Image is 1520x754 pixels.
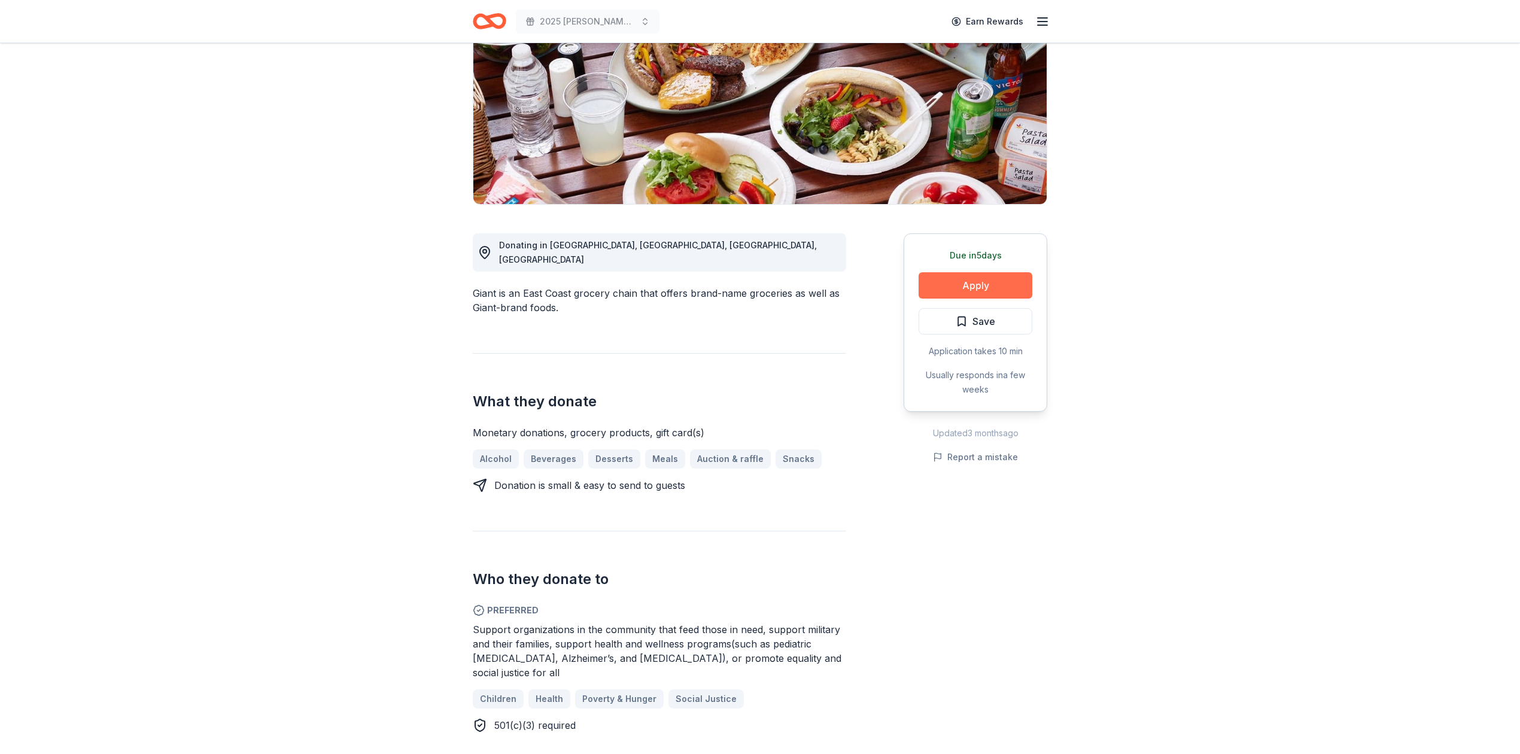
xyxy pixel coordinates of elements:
[645,449,685,469] a: Meals
[919,344,1032,358] div: Application takes 10 min
[494,478,685,492] div: Donation is small & easy to send to guests
[919,308,1032,335] button: Save
[494,719,576,731] span: 501(c)(3) required
[972,314,995,329] span: Save
[473,425,846,440] div: Monetary donations, grocery products, gift card(s)
[540,14,636,29] span: 2025 [PERSON_NAME] auction
[676,692,737,706] span: Social Justice
[536,692,563,706] span: Health
[919,248,1032,263] div: Due in 5 days
[516,10,659,34] button: 2025 [PERSON_NAME] auction
[473,392,846,411] h2: What they donate
[473,286,846,315] div: Giant is an East Coast grocery chain that offers brand-name groceries as well as Giant-brand foods.
[904,426,1047,440] div: Updated 3 months ago
[933,450,1018,464] button: Report a mistake
[944,11,1030,32] a: Earn Rewards
[473,624,841,679] span: Support organizations in the community that feed those in need, support military and their famili...
[919,368,1032,397] div: Usually responds in a few weeks
[528,689,570,709] a: Health
[480,692,516,706] span: Children
[473,570,846,589] h2: Who they donate to
[668,689,744,709] a: Social Justice
[524,449,583,469] a: Beverages
[473,7,506,35] a: Home
[690,449,771,469] a: Auction & raffle
[919,272,1032,299] button: Apply
[473,689,524,709] a: Children
[499,240,817,264] span: Donating in [GEOGRAPHIC_DATA], [GEOGRAPHIC_DATA], [GEOGRAPHIC_DATA], [GEOGRAPHIC_DATA]
[575,689,664,709] a: Poverty & Hunger
[473,603,846,618] span: Preferred
[776,449,822,469] a: Snacks
[582,692,656,706] span: Poverty & Hunger
[588,449,640,469] a: Desserts
[473,449,519,469] a: Alcohol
